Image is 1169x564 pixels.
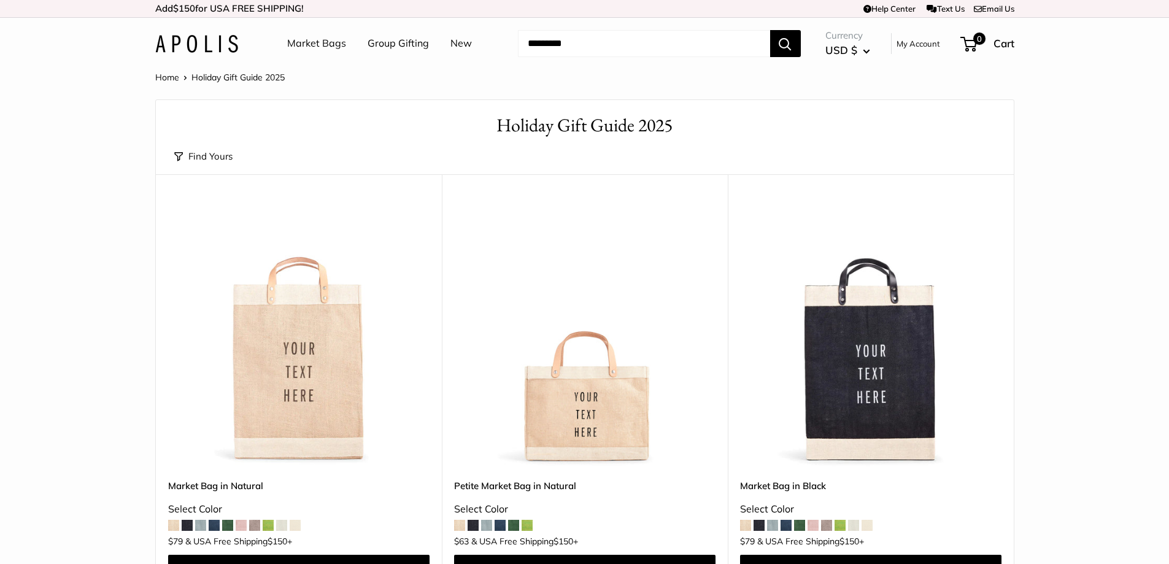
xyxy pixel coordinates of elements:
[155,69,285,85] nav: Breadcrumb
[740,205,1001,466] img: Market Bag in Black
[155,35,238,53] img: Apolis
[839,536,859,547] span: $150
[454,500,716,519] div: Select Color
[368,34,429,53] a: Group Gifting
[168,536,183,547] span: $79
[825,27,870,44] span: Currency
[185,537,292,546] span: & USA Free Shipping +
[757,537,864,546] span: & USA Free Shipping +
[454,205,716,466] a: Petite Market Bag in NaturalPetite Market Bag in Natural
[471,537,578,546] span: & USA Free Shipping +
[740,536,755,547] span: $79
[962,34,1014,53] a: 0 Cart
[168,205,430,466] a: Market Bag in NaturalMarket Bag in Natural
[450,34,472,53] a: New
[168,500,430,519] div: Select Color
[518,30,770,57] input: Search...
[287,34,346,53] a: Market Bags
[191,72,285,83] span: Holiday Gift Guide 2025
[174,148,233,165] button: Find Yours
[168,205,430,466] img: Market Bag in Natural
[454,479,716,493] a: Petite Market Bag in Natural
[897,36,940,51] a: My Account
[173,2,195,14] span: $150
[863,4,916,14] a: Help Center
[927,4,964,14] a: Text Us
[825,41,870,60] button: USD $
[740,500,1001,519] div: Select Color
[973,33,985,45] span: 0
[174,112,995,139] h1: Holiday Gift Guide 2025
[454,205,716,466] img: Petite Market Bag in Natural
[825,44,857,56] span: USD $
[993,37,1014,50] span: Cart
[268,536,287,547] span: $150
[454,536,469,547] span: $63
[168,479,430,493] a: Market Bag in Natural
[740,205,1001,466] a: Market Bag in BlackMarket Bag in Black
[740,479,1001,493] a: Market Bag in Black
[554,536,573,547] span: $150
[155,72,179,83] a: Home
[770,30,801,57] button: Search
[974,4,1014,14] a: Email Us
